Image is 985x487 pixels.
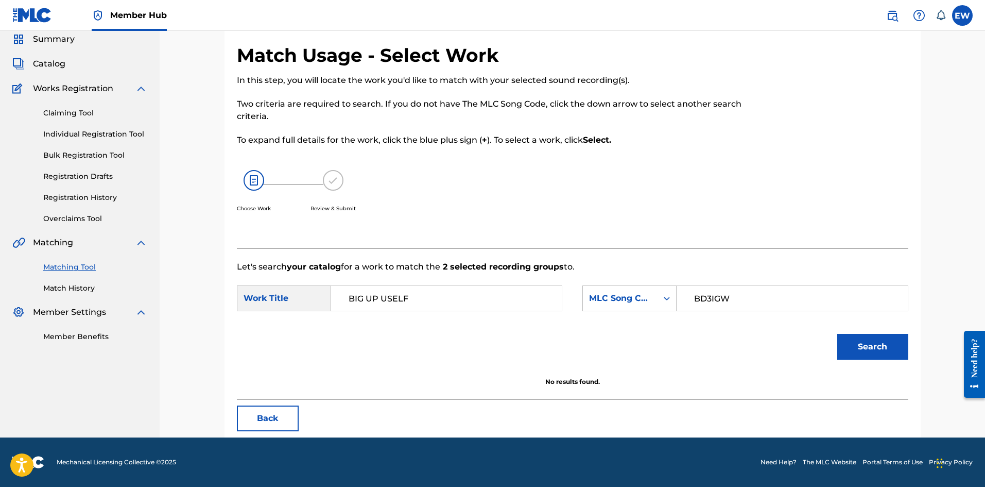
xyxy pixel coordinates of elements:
strong: Select. [583,135,611,145]
a: Privacy Policy [929,458,973,467]
p: In this step, you will locate the work you'd like to match with your selected sound recording(s). [237,74,754,87]
img: Top Rightsholder [92,9,104,22]
p: Two criteria are required to search. If you do not have The MLC Song Code, click the down arrow t... [237,98,754,123]
img: expand [135,82,147,95]
span: Summary [33,33,75,45]
p: Review & Submit [310,205,356,212]
a: Match History [43,283,147,294]
p: No results found. [237,377,908,387]
img: logo [12,456,44,468]
iframe: Chat Widget [934,438,985,487]
a: Overclaims Tool [43,213,147,224]
a: Registration Drafts [43,171,147,182]
a: Claiming Tool [43,108,147,119]
form: Search Form [237,273,908,377]
p: Let's search for a work to match the to. [237,261,908,273]
a: Individual Registration Tool [43,129,147,140]
a: SummarySummary [12,33,75,45]
img: Matching [12,237,25,249]
span: Member Hub [110,9,167,21]
img: Summary [12,33,25,45]
button: Back [237,406,299,431]
img: Member Settings [12,306,25,318]
div: MLC Song Code [589,292,651,305]
a: Member Benefits [43,331,147,342]
a: Matching Tool [43,262,147,273]
a: Bulk Registration Tool [43,150,147,161]
p: Choose Work [237,205,271,212]
strong: your catalog [287,262,341,272]
span: Mechanical Licensing Collective © 2025 [57,458,176,467]
img: 26af456c4569493f7445.svg [244,170,264,191]
img: expand [135,237,147,249]
span: Catalog [33,58,65,70]
div: Notifications [936,10,946,21]
span: Matching [33,237,73,249]
a: The MLC Website [803,458,856,467]
a: Portal Terms of Use [862,458,923,467]
a: Registration History [43,192,147,203]
iframe: Resource Center [956,323,985,406]
img: search [886,9,898,22]
a: Need Help? [761,458,797,467]
img: Catalog [12,58,25,70]
strong: + [482,135,487,145]
img: help [913,9,925,22]
div: Drag [937,448,943,479]
img: MLC Logo [12,8,52,23]
strong: 2 selected recording groups [440,262,564,272]
img: 173f8e8b57e69610e344.svg [323,170,343,191]
img: expand [135,306,147,318]
span: Works Registration [33,82,113,95]
div: Help [909,5,929,26]
p: To expand full details for the work, click the blue plus sign ( ). To select a work, click [237,134,754,146]
span: Member Settings [33,306,106,318]
img: Works Registration [12,82,26,95]
a: CatalogCatalog [12,58,65,70]
div: User Menu [952,5,973,26]
h2: Match Usage - Select Work [237,44,504,67]
a: Public Search [882,5,903,26]
button: Search [837,334,908,360]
